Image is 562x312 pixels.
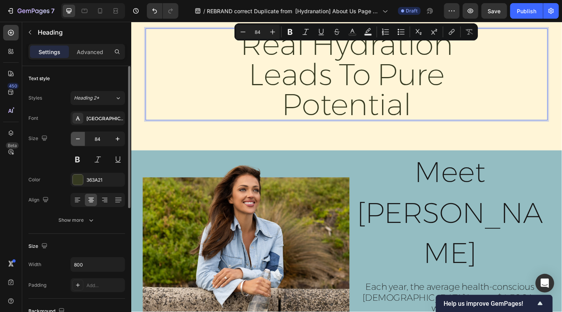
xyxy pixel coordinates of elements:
[39,48,60,56] p: Settings
[28,282,46,289] div: Padding
[406,7,418,14] span: Draft
[444,299,545,308] button: Show survey - Help us improve GemPages!
[28,213,125,227] button: Show more
[28,241,49,252] div: Size
[28,133,49,144] div: Size
[28,75,50,82] div: Text style
[6,142,19,149] div: Beta
[28,176,41,183] div: Color
[71,258,125,272] input: Auto
[234,23,478,40] div: Editor contextual toolbar
[203,7,205,15] span: /
[59,216,95,224] div: Show more
[510,3,543,19] button: Publish
[28,95,42,102] div: Styles
[444,300,536,307] span: Help us improve GemPages!
[51,6,55,16] p: 7
[131,22,562,312] iframe: Design area
[245,145,447,270] span: Meet [PERSON_NAME]
[481,3,507,19] button: Save
[77,48,103,56] p: Advanced
[207,7,379,15] span: REBRAND correct Duplicate from [Hydranation] About Us Page TEST
[488,8,501,14] span: Save
[517,7,536,15] div: Publish
[86,177,123,184] div: 363A21
[28,195,50,205] div: Align
[3,3,58,19] button: 7
[7,83,19,89] div: 450
[74,95,99,102] span: Heading 2*
[28,261,41,268] div: Width
[536,274,554,293] div: Open Intercom Messenger
[70,91,125,105] button: Heading 2*
[86,282,123,289] div: Add...
[86,115,123,122] div: [GEOGRAPHIC_DATA]
[147,3,178,19] div: Undo/Redo
[28,115,38,122] div: Font
[38,28,122,37] p: Heading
